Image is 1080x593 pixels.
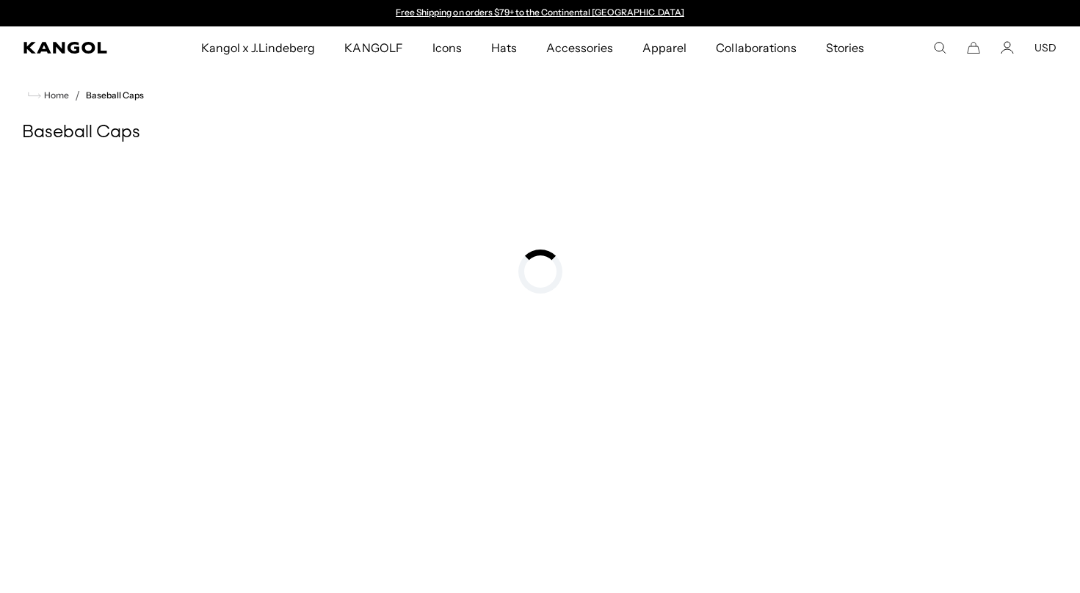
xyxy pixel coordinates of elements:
[69,87,80,104] li: /
[396,7,684,18] a: Free Shipping on orders $79+ to the Continental [GEOGRAPHIC_DATA]
[716,26,796,69] span: Collaborations
[86,90,144,101] a: Baseball Caps
[23,42,132,54] a: Kangol
[389,7,692,19] slideshow-component: Announcement bar
[41,90,69,101] span: Home
[1001,41,1014,54] a: Account
[28,89,69,102] a: Home
[826,26,864,69] span: Stories
[344,26,402,69] span: KANGOLF
[1034,41,1057,54] button: USD
[933,41,946,54] summary: Search here
[201,26,316,69] span: Kangol x J.Lindeberg
[967,41,980,54] button: Cart
[628,26,701,69] a: Apparel
[22,122,1058,144] h1: Baseball Caps
[389,7,692,19] div: Announcement
[491,26,517,69] span: Hats
[432,26,462,69] span: Icons
[811,26,879,69] a: Stories
[642,26,686,69] span: Apparel
[389,7,692,19] div: 1 of 2
[418,26,476,69] a: Icons
[532,26,628,69] a: Accessories
[701,26,811,69] a: Collaborations
[330,26,417,69] a: KANGOLF
[546,26,613,69] span: Accessories
[476,26,532,69] a: Hats
[186,26,330,69] a: Kangol x J.Lindeberg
